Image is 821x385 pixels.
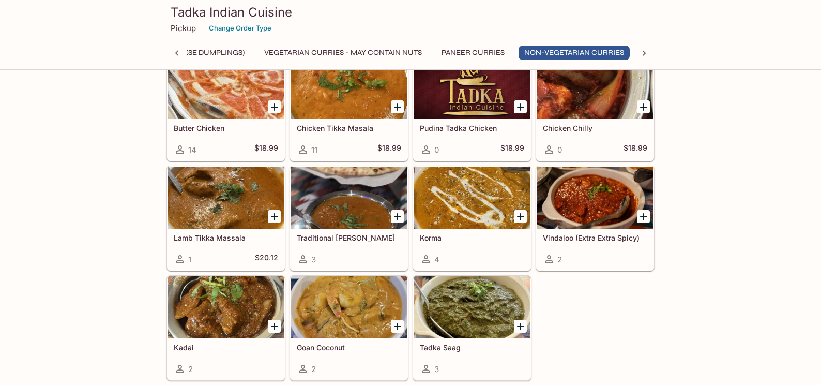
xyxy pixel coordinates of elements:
[536,166,654,271] a: Vindaloo (Extra Extra Spicy)2
[259,46,428,60] button: Vegetarian Curries - may contain nuts
[391,100,404,113] button: Add Chicken Tikka Masala
[291,276,407,338] div: Goan Coconut
[543,233,647,242] h5: Vindaloo (Extra Extra Spicy)
[624,143,647,156] h5: $18.99
[204,20,276,36] button: Change Order Type
[420,343,524,352] h5: Tadka Saag
[290,166,408,271] a: Traditional [PERSON_NAME]3
[174,124,278,132] h5: Butter Chicken
[188,145,196,155] span: 14
[543,124,647,132] h5: Chicken Chilly
[167,276,285,380] a: Kadai2
[167,166,285,271] a: Lamb Tikka Massala1$20.12
[436,46,510,60] button: Paneer Curries
[414,276,530,338] div: Tadka Saag
[268,100,281,113] button: Add Butter Chicken
[254,143,278,156] h5: $18.99
[167,56,285,161] a: Butter Chicken14$18.99
[168,167,284,229] div: Lamb Tikka Massala
[297,233,401,242] h5: Traditional [PERSON_NAME]
[255,253,278,265] h5: $20.12
[434,364,439,374] span: 3
[174,343,278,352] h5: Kadai
[268,320,281,333] button: Add Kadai
[297,343,401,352] h5: Goan Coconut
[500,143,524,156] h5: $18.99
[188,364,193,374] span: 2
[537,57,653,119] div: Chicken Chilly
[414,167,530,229] div: Korma
[536,56,654,161] a: Chicken Chilly0$18.99
[420,233,524,242] h5: Korma
[188,255,191,264] span: 1
[171,4,650,20] h3: Tadka Indian Cuisine
[514,320,527,333] button: Add Tadka Saag
[391,320,404,333] button: Add Goan Coconut
[413,276,531,380] a: Tadka Saag3
[290,56,408,161] a: Chicken Tikka Masala11$18.99
[420,124,524,132] h5: Pudina Tadka Chicken
[557,145,562,155] span: 0
[519,46,630,60] button: Non-Vegetarian Curries
[311,255,316,264] span: 3
[311,145,317,155] span: 11
[168,276,284,338] div: Kadai
[514,100,527,113] button: Add Pudina Tadka Chicken
[537,167,653,229] div: Vindaloo (Extra Extra Spicy)
[174,233,278,242] h5: Lamb Tikka Massala
[377,143,401,156] h5: $18.99
[171,23,196,33] p: Pickup
[434,145,439,155] span: 0
[413,56,531,161] a: Pudina Tadka Chicken0$18.99
[291,167,407,229] div: Traditional Curry
[311,364,316,374] span: 2
[268,210,281,223] button: Add Lamb Tikka Massala
[291,57,407,119] div: Chicken Tikka Masala
[637,100,650,113] button: Add Chicken Chilly
[434,255,439,264] span: 4
[168,57,284,119] div: Butter Chicken
[514,210,527,223] button: Add Korma
[290,276,408,380] a: Goan Coconut2
[413,166,531,271] a: Korma4
[414,57,530,119] div: Pudina Tadka Chicken
[637,210,650,223] button: Add Vindaloo (Extra Extra Spicy)
[391,210,404,223] button: Add Traditional Curry
[557,255,562,264] span: 2
[297,124,401,132] h5: Chicken Tikka Masala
